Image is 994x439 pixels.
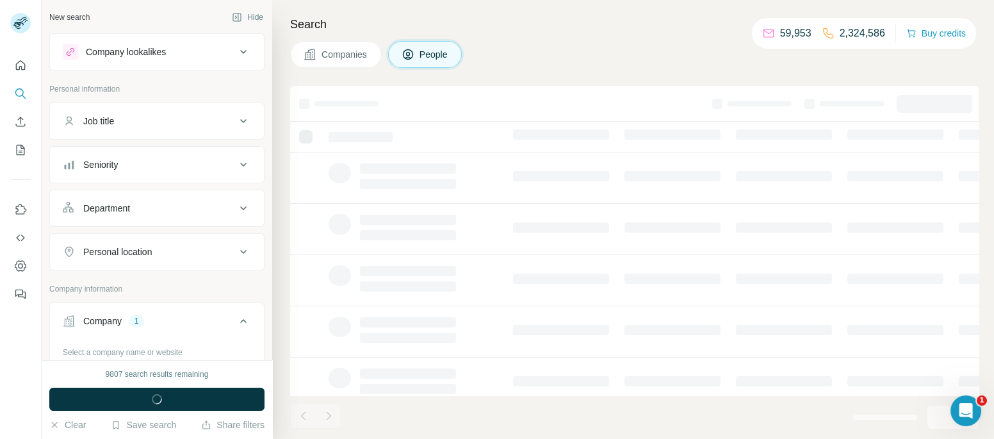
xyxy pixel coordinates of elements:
button: Buy credits [906,24,966,42]
div: New search [49,12,90,23]
button: Hide [223,8,272,27]
button: Use Surfe API [10,226,31,249]
button: Feedback [10,283,31,306]
div: 1 [129,315,144,327]
button: Seniority [50,149,264,180]
span: People [420,48,449,61]
span: Companies [322,48,368,61]
button: My lists [10,138,31,162]
button: Save search [111,418,176,431]
div: Company lookalikes [86,46,166,58]
button: Search [10,82,31,105]
div: Select a company name or website [63,342,251,358]
button: Share filters [201,418,265,431]
div: 9807 search results remaining [106,369,209,380]
button: Dashboard [10,254,31,277]
button: Use Surfe on LinkedIn [10,198,31,221]
p: 59,953 [780,26,811,41]
div: Company [83,315,122,327]
button: Clear [49,418,86,431]
span: 1 [977,395,987,406]
button: Company lookalikes [50,37,264,67]
iframe: Intercom live chat [950,395,981,426]
button: Personal location [50,236,264,267]
p: Company information [49,283,265,295]
div: Job title [83,115,114,128]
p: 2,324,586 [840,26,885,41]
div: Department [83,202,130,215]
h4: Search [290,15,979,33]
button: Enrich CSV [10,110,31,133]
p: Personal information [49,83,265,95]
button: Department [50,193,264,224]
div: Seniority [83,158,118,171]
button: Company1 [50,306,264,342]
div: Personal location [83,245,152,258]
button: Quick start [10,54,31,77]
button: Job title [50,106,264,137]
